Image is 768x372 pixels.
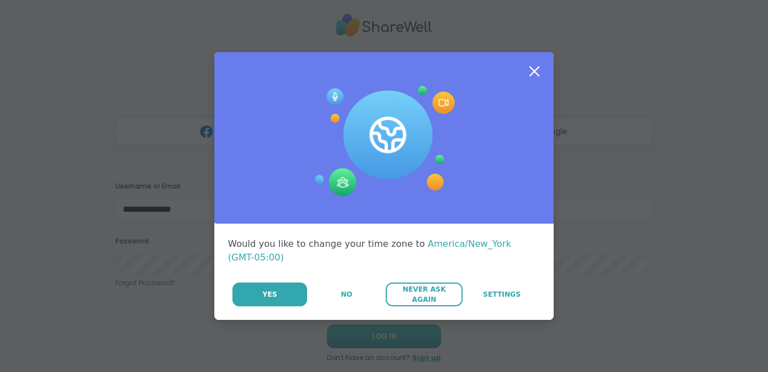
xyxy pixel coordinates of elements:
button: Never Ask Again [386,283,462,306]
div: Would you like to change your time zone to [228,237,540,264]
img: Session Experience [313,86,455,197]
span: Yes [262,289,277,300]
span: Settings [483,289,521,300]
a: Settings [464,283,540,306]
span: Never Ask Again [391,284,456,305]
button: No [308,283,385,306]
span: America/New_York (GMT-05:00) [228,238,511,263]
span: No [341,289,352,300]
button: Yes [232,283,307,306]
